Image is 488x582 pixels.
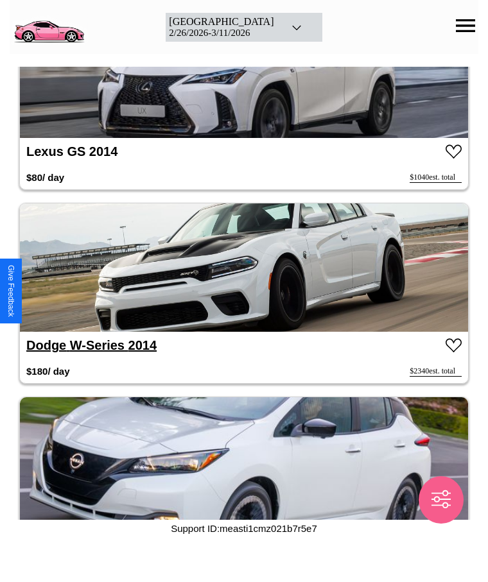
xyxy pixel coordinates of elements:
div: Give Feedback [6,265,15,317]
div: 2 / 26 / 2026 - 3 / 11 / 2026 [169,28,274,39]
img: logo [10,6,88,45]
div: [GEOGRAPHIC_DATA] [169,16,274,28]
p: Support ID: measti1cmz021b7r5e7 [171,520,317,537]
h3: $ 80 / day [26,166,64,189]
h3: $ 180 / day [26,359,70,383]
a: Lexus GS 2014 [26,144,118,158]
a: Dodge W-Series 2014 [26,338,157,352]
div: $ 1040 est. total [410,173,462,183]
div: $ 2340 est. total [410,366,462,377]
